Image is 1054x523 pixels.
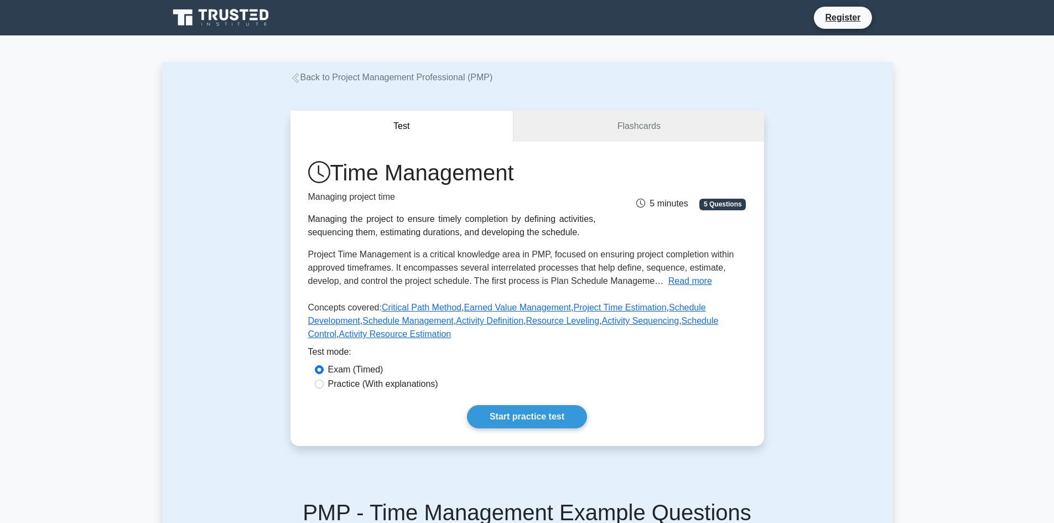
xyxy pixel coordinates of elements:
label: Practice (With explanations) [328,377,438,391]
p: Concepts covered: , , , , , , , , , [308,301,746,345]
a: Back to Project Management Professional (PMP) [290,73,493,82]
a: Critical Path Method [382,303,461,312]
a: Register [818,11,867,24]
span: 5 Questions [699,199,746,210]
div: Managing the project to ensure timely completion by defining activities, sequencing them, estimat... [308,213,596,239]
a: Start practice test [467,405,587,428]
a: Resource Leveling [526,316,600,325]
h1: Time Management [308,159,596,186]
label: Exam (Timed) [328,363,383,376]
button: Test [290,111,514,142]
a: Activity Sequencing [602,316,679,325]
a: Earned Value Management [464,303,571,312]
a: Activity Resource Estimation [339,329,451,339]
a: Schedule Management [362,316,454,325]
p: Managing project time [308,190,596,204]
span: 5 minutes [636,199,688,208]
a: Flashcards [513,111,764,142]
div: Test mode: [308,345,746,363]
a: Project Time Estimation [573,303,666,312]
button: Read more [668,275,712,288]
a: Activity Definition [456,316,523,325]
span: Project Time Management is a critical knowledge area in PMP, focused on ensuring project completi... [308,250,734,286]
a: Schedule Development [308,303,706,325]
